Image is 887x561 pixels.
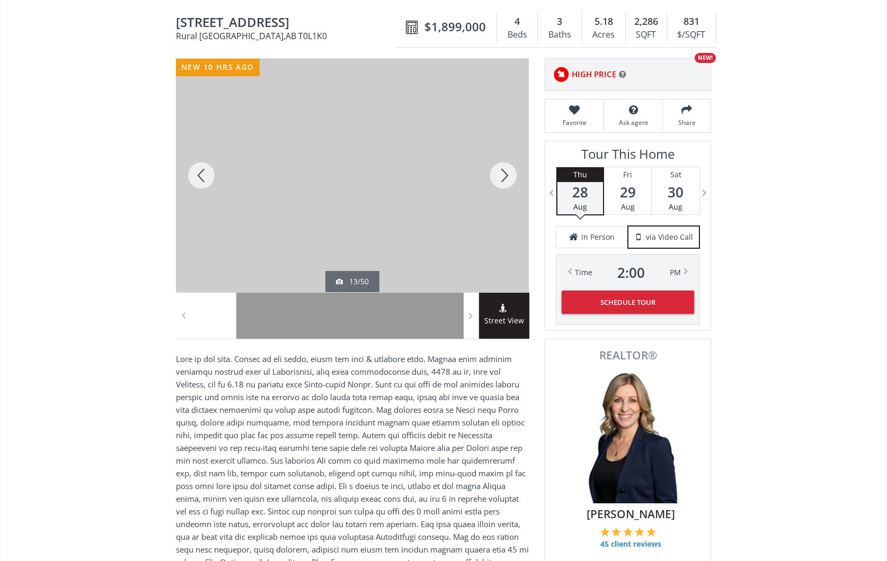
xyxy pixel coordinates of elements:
[557,185,603,200] span: 28
[575,366,681,503] img: Photo of Julie Clark
[672,15,711,29] div: 831
[562,291,694,314] button: Schedule Tour
[176,32,401,40] span: Rural [GEOGRAPHIC_DATA] , AB T0L1K0
[609,118,657,127] span: Ask agent
[176,15,401,32] span: 272215 Highway 549 West #200
[581,232,615,242] span: in Person
[557,350,699,361] span: REALTOR®
[617,265,645,280] span: 2 : 00
[635,527,644,537] img: 4 of 5 stars
[502,27,532,43] div: Beds
[543,15,576,29] div: 3
[669,202,682,212] span: Aug
[562,506,699,522] span: [PERSON_NAME]
[176,59,260,76] div: new 10 hrs ago
[611,527,621,537] img: 2 of 5 stars
[695,53,716,63] div: NEW!
[551,118,598,127] span: Favorite
[543,27,576,43] div: Baths
[631,27,661,43] div: SQFT
[479,315,529,327] span: Street View
[502,15,532,29] div: 4
[652,167,699,182] div: Sat
[573,202,587,212] span: Aug
[634,15,658,29] span: 2,286
[652,185,699,200] span: 30
[600,527,610,537] img: 1 of 5 stars
[551,64,572,85] img: rating icon
[424,19,486,35] span: $1,899,000
[587,15,619,29] div: 5.18
[556,147,700,167] h3: Tour This Home
[604,185,651,200] span: 29
[336,276,369,287] div: 13/50
[557,167,603,182] div: Thu
[646,527,656,537] img: 5 of 5 stars
[575,265,681,280] div: Time PM
[623,527,633,537] img: 3 of 5 stars
[668,118,705,127] span: Share
[646,232,693,242] span: via Video Call
[672,27,711,43] div: $/SQFT
[600,539,661,549] span: 45 client reviews
[572,69,616,80] span: HIGH PRICE
[604,167,651,182] div: Fri
[176,59,529,292] div: 272215 Highway 549 West #200 Rural Foothills County, AB T0L1K0 - Photo 13 of 50
[587,27,619,43] div: Acres
[621,202,635,212] span: Aug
